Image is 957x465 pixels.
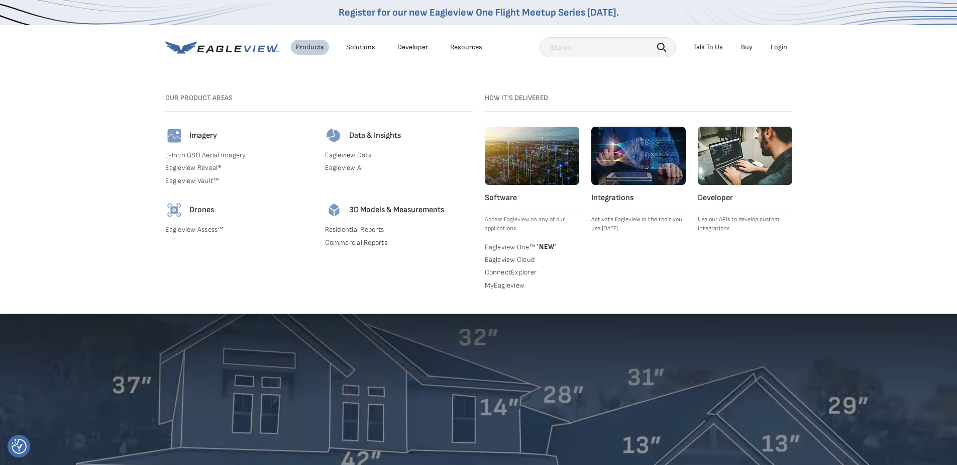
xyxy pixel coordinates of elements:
[325,225,473,234] a: Residential Reports
[485,281,579,290] a: MyEagleview
[698,193,792,203] h4: Developer
[325,201,343,219] img: 3d-models-icon.svg
[165,151,313,160] a: 1-Inch GSD Aerial Imagery
[485,94,792,103] h3: How it's Delivered
[165,201,183,219] img: drones-icon.svg
[771,43,787,52] div: Login
[485,268,579,277] a: ConnectExplorer
[693,43,723,52] div: Talk To Us
[485,255,579,264] a: Eagleview Cloud
[165,225,313,234] a: Eagleview Assess™
[325,163,473,172] a: Eagleview AI
[591,193,686,203] h4: Integrations
[349,131,401,141] h4: Data & Insights
[189,131,217,141] h4: Imagery
[450,43,482,52] div: Resources
[12,439,27,454] button: Consent Preferences
[339,7,619,19] a: Register for our new Eagleview One Flight Meetup Series [DATE].
[397,43,428,52] a: Developer
[485,193,579,203] h4: Software
[165,176,313,185] a: Eagleview Vault™
[741,43,753,52] a: Buy
[485,127,579,185] img: software.webp
[189,205,214,215] h4: Drones
[346,43,375,52] div: Solutions
[325,238,473,247] a: Commercial Reports
[165,94,473,103] h3: Our Product Areas
[296,43,324,52] div: Products
[698,127,792,233] a: Developer Use our APIs to develop custom integrations.
[535,242,557,251] span: NEW
[325,127,343,145] img: data-icon.svg
[325,151,473,160] a: Eagleview Data
[485,215,579,233] p: Access Eagleview on any of our applications.
[349,205,444,215] h4: 3D Models & Measurements
[698,127,792,185] img: developer.webp
[591,215,686,233] p: Activate Eagleview in the tools you use [DATE].
[540,37,676,57] input: Search
[485,241,579,251] a: Eagleview One™ *NEW*
[698,215,792,233] p: Use our APIs to develop custom integrations.
[165,163,313,172] a: Eagleview Reveal®
[165,127,183,145] img: imagery-icon.svg
[591,127,686,185] img: integrations.webp
[12,439,27,454] img: Revisit consent button
[591,127,686,233] a: Integrations Activate Eagleview in the tools you use [DATE].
